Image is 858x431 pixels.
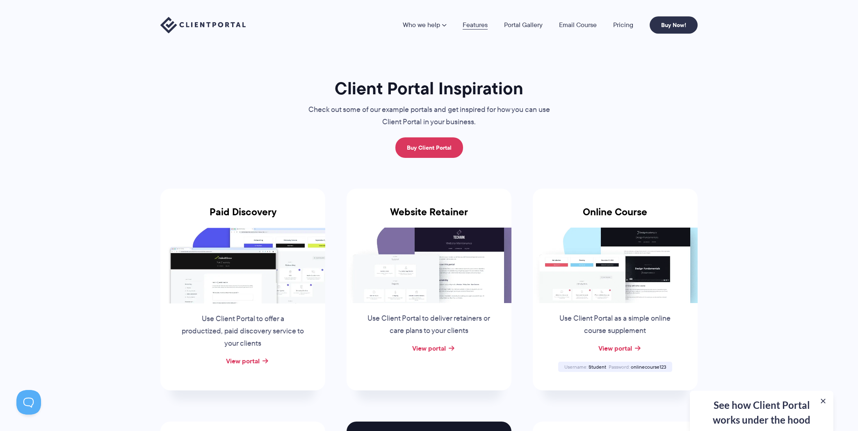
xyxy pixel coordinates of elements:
[347,206,511,228] h3: Website Retainer
[463,22,488,28] a: Features
[16,390,41,415] iframe: Toggle Customer Support
[160,206,325,228] h3: Paid Discovery
[589,363,606,370] span: Student
[598,343,632,353] a: View portal
[504,22,543,28] a: Portal Gallery
[533,206,698,228] h3: Online Course
[609,363,630,370] span: Password
[292,104,566,128] p: Check out some of our example portals and get inspired for how you can use Client Portal in your ...
[403,22,446,28] a: Who we help
[367,312,491,337] p: Use Client Portal to deliver retainers or care plans to your clients
[395,137,463,158] a: Buy Client Portal
[650,16,698,34] a: Buy Now!
[292,78,566,99] h1: Client Portal Inspiration
[180,313,305,350] p: Use Client Portal to offer a productized, paid discovery service to your clients
[412,343,446,353] a: View portal
[559,22,597,28] a: Email Course
[613,22,633,28] a: Pricing
[553,312,678,337] p: Use Client Portal as a simple online course supplement
[631,363,666,370] span: onlinecourse123
[564,363,587,370] span: Username
[226,356,260,366] a: View portal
